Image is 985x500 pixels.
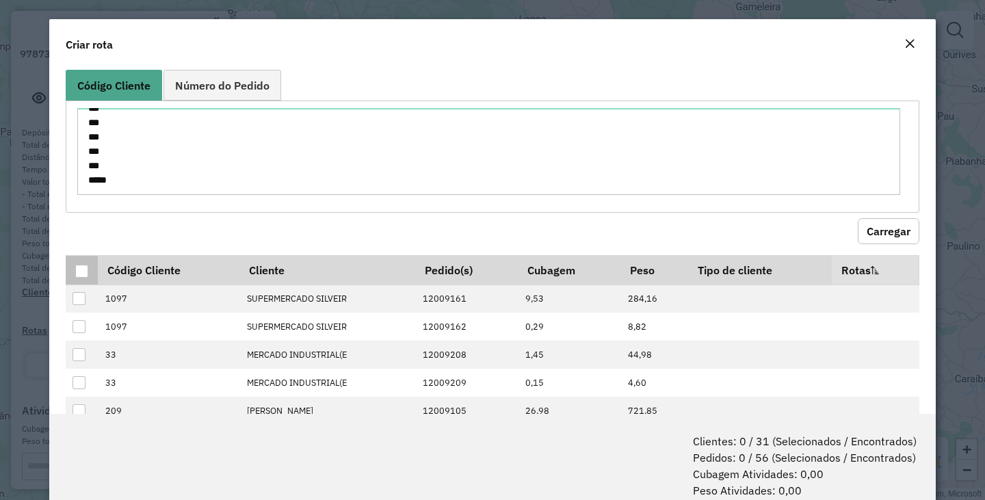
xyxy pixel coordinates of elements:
td: 44,98 [620,341,688,369]
th: Tipo de cliente [688,255,832,285]
td: 9,53 [518,285,620,313]
td: 8,82 [620,313,688,341]
em: Fechar [904,38,915,49]
td: 1097 [98,313,239,341]
td: 209 [98,397,239,425]
span: Código Cliente [77,80,150,91]
button: Carregar [858,218,919,244]
td: 284,16 [620,285,688,313]
th: Código Cliente [98,255,239,285]
td: 4,60 [620,369,688,397]
th: Pedido(s) [415,255,518,285]
span: 12009105 [423,405,467,417]
td: 1,45 [518,341,620,369]
td: 33 [98,341,239,369]
td: MERCADO INDUSTRIAL(E [239,369,415,397]
span: 12009162 [423,321,467,332]
span: 12009208 [423,349,467,360]
td: SUPERMERCADO SILVEIR [239,313,415,341]
span: 12009209 [423,377,467,389]
td: [PERSON_NAME] [239,397,415,425]
th: Cubagem [518,255,620,285]
td: SUPERMERCADO SILVEIR [239,285,415,313]
td: 0,15 [518,369,620,397]
span: Clientes: 0 / 31 (Selecionados / Encontrados) Pedidos: 0 / 56 (Selecionados / Encontrados) Cubage... [693,433,917,499]
th: Cliente [239,255,415,285]
td: 0,29 [518,313,620,341]
td: 721,85 [620,397,688,425]
td: 1097 [98,285,239,313]
th: Peso [620,255,688,285]
span: 12009161 [423,293,467,304]
td: 26,98 [518,397,620,425]
span: Número do Pedido [175,80,270,91]
td: 33 [98,369,239,397]
button: Close [900,36,919,53]
h4: Criar rota [66,36,113,53]
td: MERCADO INDUSTRIAL(E [239,341,415,369]
th: Rotas [832,255,919,285]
